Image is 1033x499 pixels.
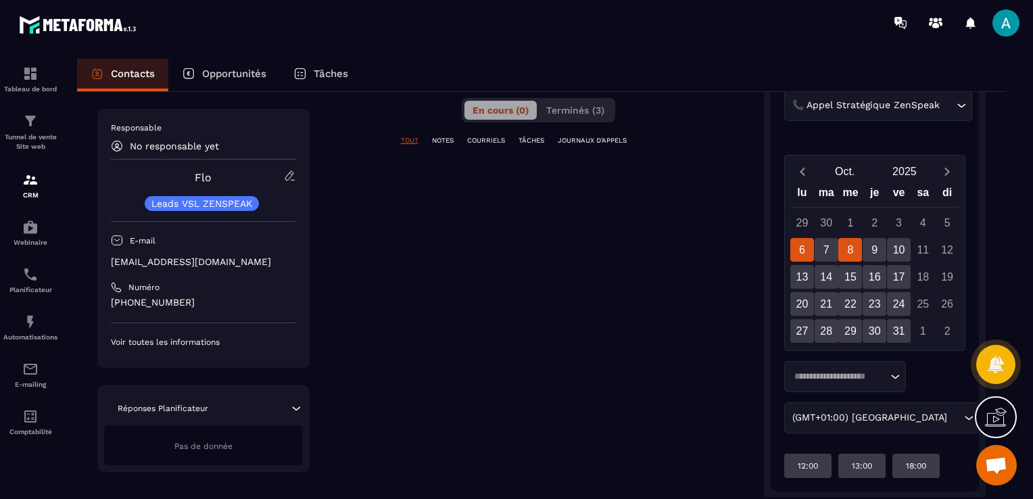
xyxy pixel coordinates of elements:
div: sa [911,183,935,207]
div: 2 [863,211,886,235]
a: formationformationCRM [3,162,57,209]
p: Voir toutes les informations [111,337,296,348]
div: 20 [790,292,814,316]
span: (GMT+01:00) [GEOGRAPHIC_DATA] [790,410,951,425]
div: 22 [838,292,862,316]
div: 25 [911,292,935,316]
a: automationsautomationsWebinaire [3,209,57,256]
a: schedulerschedulerPlanificateur [3,256,57,304]
p: Automatisations [3,333,57,341]
button: Open years overlay [875,160,934,183]
span: Pas de donnée [174,442,233,451]
p: [EMAIL_ADDRESS][DOMAIN_NAME] [111,256,296,268]
div: 9 [863,238,886,262]
div: Calendar days [790,211,960,343]
a: formationformationTableau de bord [3,55,57,103]
p: Comptabilité [3,428,57,435]
div: 11 [911,238,935,262]
div: 28 [815,319,838,343]
img: automations [22,314,39,330]
p: CRM [3,191,57,199]
div: 31 [887,319,911,343]
img: email [22,361,39,377]
p: Contacts [111,68,155,80]
div: 29 [790,211,814,235]
p: Numéro [128,282,160,293]
div: 1 [838,211,862,235]
ringoverc2c-number-84e06f14122c: [PHONE_NUMBER] [111,297,195,308]
input: Search for option [951,410,961,425]
button: Previous month [790,162,815,181]
div: Calendar wrapper [790,183,960,343]
button: Terminés (3) [538,101,612,120]
div: 30 [815,211,838,235]
p: Tableau de bord [3,85,57,93]
div: 10 [887,238,911,262]
p: NOTES [432,136,454,145]
p: Réponses Planificateur [118,403,208,414]
div: 27 [790,319,814,343]
a: Opportunités [168,59,280,91]
p: TÂCHES [519,136,544,145]
p: Responsable [111,122,296,133]
p: 18:00 [906,460,926,471]
p: No responsable yet [130,141,219,151]
a: Flo [195,171,212,184]
div: 17 [887,265,911,289]
button: Next month [934,162,959,181]
img: formation [22,113,39,129]
div: me [838,183,863,207]
p: Tunnel de vente Site web [3,133,57,151]
p: E-mailing [3,381,57,388]
div: 21 [815,292,838,316]
p: 12:00 [798,460,818,471]
div: je [863,183,887,207]
div: 6 [790,238,814,262]
div: 13 [790,265,814,289]
div: ma [814,183,838,207]
img: scheduler [22,266,39,283]
p: COURRIELS [467,136,505,145]
a: accountantaccountantComptabilité [3,398,57,446]
div: 12 [936,238,959,262]
div: Search for option [784,90,972,121]
img: automations [22,219,39,235]
div: Search for option [784,402,980,433]
img: formation [22,66,39,82]
a: formationformationTunnel de vente Site web [3,103,57,162]
div: 8 [838,238,862,262]
div: 19 [936,265,959,289]
input: Search for option [790,370,887,383]
div: 1 [911,319,935,343]
a: Tâches [280,59,362,91]
span: En cours (0) [473,105,529,116]
div: 4 [911,211,935,235]
div: Ouvrir le chat [976,445,1017,485]
button: En cours (0) [464,101,537,120]
input: Search for option [943,98,953,113]
div: Search for option [784,361,906,392]
ringoverc2c-84e06f14122c: Call with Ringover [111,297,195,308]
a: emailemailE-mailing [3,351,57,398]
p: JOURNAUX D'APPELS [558,136,627,145]
img: accountant [22,408,39,425]
div: ve [887,183,911,207]
div: 24 [887,292,911,316]
p: Leads VSL ZENSPEAK [151,199,252,208]
div: 16 [863,265,886,289]
div: 30 [863,319,886,343]
a: automationsautomationsAutomatisations [3,304,57,351]
p: Planificateur [3,286,57,293]
div: 26 [936,292,959,316]
div: 29 [838,319,862,343]
button: Open months overlay [815,160,875,183]
div: 15 [838,265,862,289]
img: logo [19,12,141,37]
span: Terminés (3) [546,105,604,116]
div: di [935,183,959,207]
div: 2 [936,319,959,343]
img: formation [22,172,39,188]
div: 3 [887,211,911,235]
p: Opportunités [202,68,266,80]
div: 23 [863,292,886,316]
